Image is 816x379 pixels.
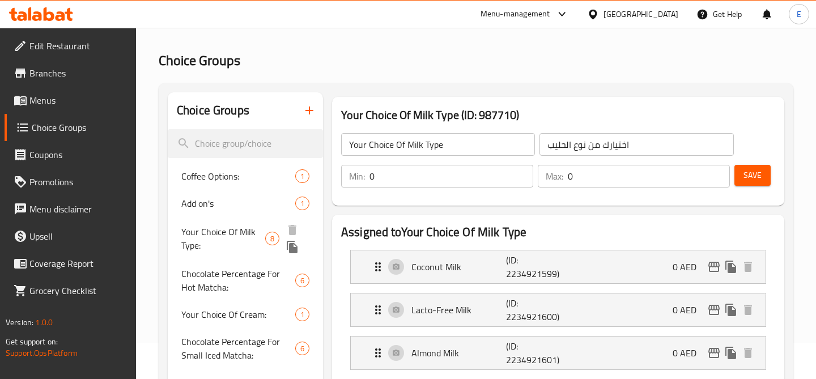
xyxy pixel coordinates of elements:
p: 0 AED [673,303,705,317]
div: Your Choice Of Cream:1 [168,301,323,328]
p: 0 AED [673,346,705,360]
a: Branches [5,59,136,87]
span: Chocolate Percentage For Small Iced Matcha: [181,335,295,362]
div: Expand [351,293,766,326]
span: Choice Groups [349,15,403,28]
p: Lacto-Free Milk [411,303,506,317]
span: Your Choice Of Milk Type: [181,225,265,252]
p: (ID: 2234921600) [506,296,569,323]
button: edit [705,344,722,361]
span: Restaurants management [222,15,322,28]
p: Almond Milk [411,346,506,360]
span: 1 [296,198,309,209]
li: Expand [341,245,775,288]
a: Menus [5,87,136,114]
a: Promotions [5,168,136,195]
span: 1 [296,171,309,182]
div: Add on's1 [168,190,323,217]
span: Edit Restaurant [29,39,127,53]
a: Grocery Checklist [5,277,136,304]
span: 6 [296,343,309,354]
button: delete [739,301,756,318]
button: edit [705,258,722,275]
a: Menu disclaimer [5,195,136,223]
div: Coffee Options:1 [168,163,323,190]
span: Save [743,168,762,182]
span: Promotions [29,175,127,189]
span: 6 [296,275,309,286]
h2: Choice Groups [177,102,249,119]
p: 0 AED [673,260,705,274]
span: 1 [296,309,309,320]
input: search [168,129,323,158]
div: Your Choice Of Milk Type:8deleteduplicate [168,217,323,260]
div: Chocolate Percentage For Hot Matcha:6 [168,260,323,301]
span: Menu disclaimer [29,202,127,216]
span: E [797,8,801,20]
button: edit [705,301,722,318]
li: / [199,15,203,28]
span: Upsell [29,229,127,243]
span: Add on's [181,197,295,210]
div: Menu-management [481,7,550,21]
p: Min: [349,169,365,183]
a: Coverage Report [5,250,136,277]
span: Coverage Report [29,257,127,270]
li: Expand [341,331,775,374]
a: Upsell [5,223,136,250]
span: Choice Groups [159,48,240,73]
p: (ID: 2234921599) [506,253,569,280]
span: Get support on: [6,334,58,349]
li: / [327,15,331,28]
div: Expand [351,250,766,283]
button: duplicate [284,239,301,255]
div: Expand [351,337,766,369]
a: Coupons [5,141,136,168]
a: Choice Groups [5,114,136,141]
div: Chocolate Percentage For Small Iced Matcha:6 [168,328,323,369]
li: Expand [341,288,775,331]
button: Save [734,165,771,186]
button: delete [739,258,756,275]
span: 8 [266,233,279,244]
h3: Your Choice Of Milk Type (ID: 987710) [341,106,775,124]
div: [GEOGRAPHIC_DATA] [603,8,678,20]
button: duplicate [722,258,739,275]
h2: Assigned to Your Choice Of Milk Type [341,224,775,241]
span: Coffee Options: [181,169,295,183]
span: Chocolate Percentage For Hot Matcha: [181,267,295,294]
a: Support.OpsPlatform [6,346,78,360]
span: 1.0.0 [35,315,53,330]
span: Your Choice Of Cream: [181,308,295,321]
span: Grocery Checklist [29,284,127,297]
a: Home [159,15,195,28]
span: Coupons [29,148,127,161]
p: Coconut Milk [411,260,506,274]
span: Branches [29,66,127,80]
a: Edit Restaurant [5,32,136,59]
p: (ID: 2234921601) [506,339,569,367]
div: Choices [295,169,309,183]
p: Max: [546,169,563,183]
span: Choice Groups [32,121,127,134]
span: Version: [6,315,33,330]
div: Choices [295,342,309,355]
button: duplicate [722,301,739,318]
button: delete [284,222,301,239]
div: Choices [295,274,309,287]
button: delete [739,344,756,361]
div: Choices [295,197,309,210]
span: Menus [29,93,127,107]
button: duplicate [722,344,739,361]
div: Choices [295,308,309,321]
a: Restaurants management [208,14,322,29]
